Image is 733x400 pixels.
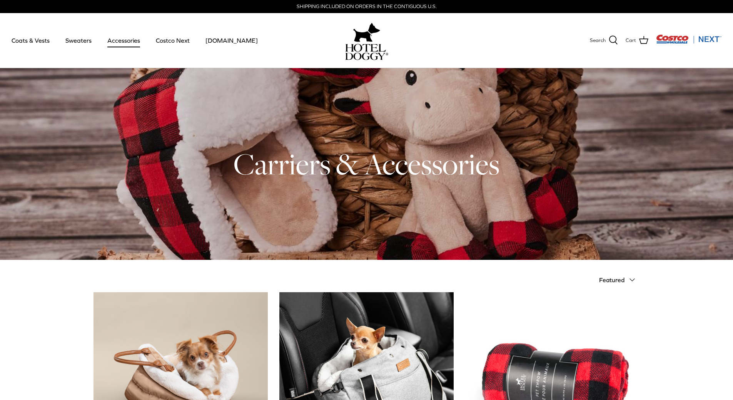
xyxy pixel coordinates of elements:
a: [DOMAIN_NAME] [199,27,265,54]
a: Cart [626,35,648,45]
a: Sweaters [58,27,99,54]
a: Visit Costco Next [656,39,721,45]
span: Search [590,37,606,45]
a: Accessories [100,27,147,54]
a: Search [590,35,618,45]
button: Featured [599,271,640,288]
a: hoteldoggy.com hoteldoggycom [345,21,388,60]
a: Costco Next [149,27,197,54]
img: Costco Next [656,34,721,44]
img: hoteldoggy.com [353,21,380,44]
span: Featured [599,276,624,283]
a: Coats & Vests [5,27,57,54]
span: Cart [626,37,636,45]
img: hoteldoggycom [345,44,388,60]
h1: Carriers & Accessories [94,145,640,183]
